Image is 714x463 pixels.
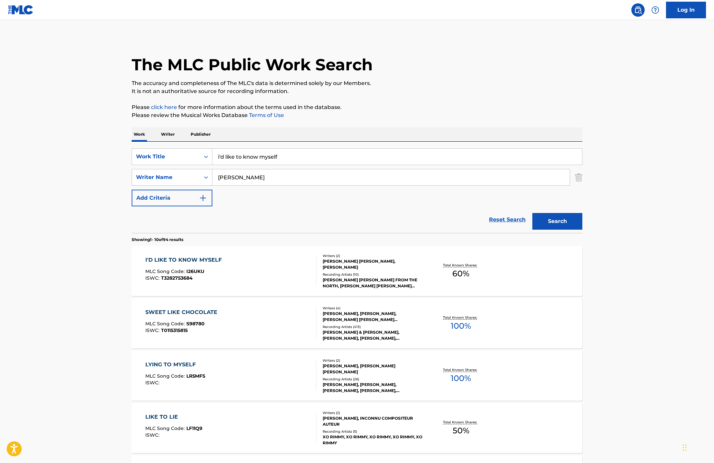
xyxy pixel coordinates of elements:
[452,268,469,280] span: 60 %
[451,320,471,332] span: 100 %
[323,253,423,258] div: Writers ( 2 )
[145,432,161,438] span: ISWC :
[186,425,202,431] span: LF11Q9
[132,55,373,75] h1: The MLC Public Work Search
[161,327,188,333] span: T0115315815
[323,382,423,394] div: [PERSON_NAME], [PERSON_NAME], [PERSON_NAME], [PERSON_NAME], [PERSON_NAME]
[159,127,177,141] p: Writer
[145,308,221,316] div: SWEET LIKE CHOCOLATE
[145,268,186,274] span: MLC Song Code :
[145,275,161,281] span: ISWC :
[145,256,225,264] div: I'D LIKE TO KNOW MYSELF
[136,153,196,161] div: Work Title
[486,212,529,227] a: Reset Search
[145,413,202,421] div: LIKE TO LIE
[443,315,479,320] p: Total Known Shares:
[323,377,423,382] div: Recording Artists ( 26 )
[132,403,582,453] a: LIKE TO LIEMLC Song Code:LF11Q9ISWC:Writers (2)[PERSON_NAME], INCONNU COMPOSITEUR AUTEURRecording...
[323,415,423,427] div: [PERSON_NAME], INCONNU COMPOSITEUR AUTEUR
[666,2,706,18] a: Log In
[443,263,479,268] p: Total Known Shares:
[132,111,582,119] p: Please review the Musical Works Database
[323,429,423,434] div: Recording Artists ( 5 )
[145,373,186,379] span: MLC Song Code :
[651,6,659,14] img: help
[132,246,582,296] a: I'D LIKE TO KNOW MYSELFMLC Song Code:I26UKUISWC:T3282753684Writers (2)[PERSON_NAME] [PERSON_NAME]...
[681,431,714,463] iframe: Chat Widget
[186,321,205,327] span: S98780
[136,173,196,181] div: Writer Name
[323,258,423,270] div: [PERSON_NAME] [PERSON_NAME], [PERSON_NAME]
[132,87,582,95] p: It is not an authoritative source for recording information.
[323,277,423,289] div: [PERSON_NAME] [PERSON_NAME] FROM THE NORTH, [PERSON_NAME] [PERSON_NAME] [FEAT. [PERSON_NAME] FROM...
[451,372,471,384] span: 100 %
[323,363,423,375] div: [PERSON_NAME], [PERSON_NAME] [PERSON_NAME]
[248,112,284,118] a: Terms of Use
[145,327,161,333] span: ISWC :
[145,380,161,386] span: ISWC :
[161,275,193,281] span: T3282753684
[145,361,205,369] div: LYING TO MYSELF
[145,321,186,327] span: MLC Song Code :
[132,190,212,206] button: Add Criteria
[323,329,423,341] div: [PERSON_NAME] & [PERSON_NAME], [PERSON_NAME], [PERSON_NAME], [PERSON_NAME], [PERSON_NAME], [PERSO...
[8,5,34,15] img: MLC Logo
[132,127,147,141] p: Work
[132,351,582,401] a: LYING TO MYSELFMLC Song Code:LR5MFSISWC:Writers (2)[PERSON_NAME], [PERSON_NAME] [PERSON_NAME]Reco...
[132,148,582,233] form: Search Form
[186,268,204,274] span: I26UKU
[132,298,582,348] a: SWEET LIKE CHOCOLATEMLC Song Code:S98780ISWC:T0115315815Writers (4)[PERSON_NAME], [PERSON_NAME], ...
[532,213,582,230] button: Search
[443,367,479,372] p: Total Known Shares:
[323,324,423,329] div: Recording Artists ( 413 )
[323,358,423,363] div: Writers ( 2 )
[132,103,582,111] p: Please for more information about the terms used in the database.
[199,194,207,202] img: 9d2ae6d4665cec9f34b9.svg
[189,127,213,141] p: Publisher
[323,272,423,277] div: Recording Artists ( 10 )
[323,306,423,311] div: Writers ( 4 )
[323,311,423,323] div: [PERSON_NAME], [PERSON_NAME], [PERSON_NAME] [PERSON_NAME] [PERSON_NAME]
[186,373,205,379] span: LR5MFS
[631,3,645,17] a: Public Search
[453,425,469,437] span: 50 %
[132,79,582,87] p: The accuracy and completeness of The MLC's data is determined solely by our Members.
[145,425,186,431] span: MLC Song Code :
[649,3,662,17] div: Help
[634,6,642,14] img: search
[575,169,582,186] img: Delete Criterion
[323,434,423,446] div: XO RIMMY, XO RIMMY, XO RIMMY, XO RIMMY, XO RIMMY
[443,420,479,425] p: Total Known Shares:
[151,104,177,110] a: click here
[683,438,687,458] div: Drag
[132,237,183,243] p: Showing 1 - 10 of 94 results
[323,410,423,415] div: Writers ( 2 )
